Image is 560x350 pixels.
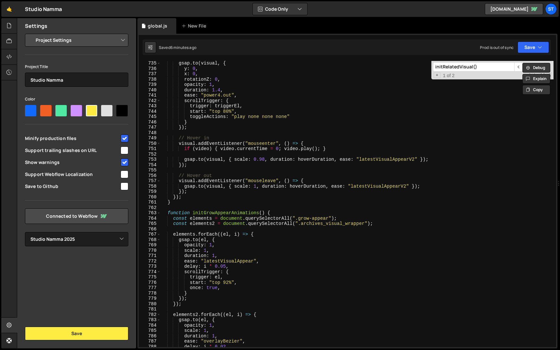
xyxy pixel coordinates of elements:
span: Save to Github [25,183,120,190]
div: 764 [139,216,161,221]
div: 757 [139,178,161,184]
div: 767 [139,232,161,237]
div: 776 [139,280,161,286]
div: 759 [139,189,161,194]
span: Minify production files [25,135,120,142]
div: 741 [139,93,161,98]
div: 753 [139,157,161,162]
div: Prod is out of sync [480,45,514,50]
div: 761 [139,200,161,205]
div: global.js [148,23,167,29]
span: Show warnings [25,159,120,166]
div: 785 [139,328,161,333]
div: 755 [139,168,161,173]
div: 763 [139,210,161,216]
span: ​ [514,62,523,72]
div: 743 [139,103,161,109]
div: 746 [139,120,161,125]
div: 758 [139,184,161,189]
button: Debug [522,63,550,73]
div: 735 [139,61,161,66]
div: 742 [139,98,161,104]
input: Project name [25,73,128,87]
div: 762 [139,205,161,211]
a: [DOMAIN_NAME] [485,3,543,15]
a: 🤙 [1,1,17,17]
div: 751 [139,146,161,152]
div: 760 [139,194,161,200]
div: 783 [139,317,161,323]
input: Search for [433,62,514,72]
a: Connected to Webflow [25,208,128,224]
div: 780 [139,301,161,307]
div: 771 [139,253,161,259]
div: 772 [139,259,161,264]
div: 744 [139,109,161,114]
div: 786 [139,333,161,339]
button: Save [518,41,549,53]
a: St [545,3,557,15]
div: 740 [139,87,161,93]
div: 787 [139,339,161,344]
div: 788 [139,344,161,350]
div: 778 [139,291,161,296]
div: 781 [139,307,161,312]
button: Explain [522,74,550,84]
div: 779 [139,296,161,301]
div: Studio Namma [25,5,62,13]
div: 750 [139,141,161,146]
button: Save [25,327,128,340]
span: Support trailing slashes on URL [25,147,120,154]
div: 754 [139,162,161,168]
label: Project Title [25,64,48,70]
div: 752 [139,152,161,157]
div: 749 [139,135,161,141]
div: 736 [139,66,161,72]
div: 774 [139,269,161,275]
span: 1 of 2 [440,73,457,78]
div: New File [181,23,209,29]
div: 770 [139,248,161,253]
div: 737 [139,71,161,77]
h2: Settings [25,22,47,29]
div: 777 [139,285,161,291]
button: Copy [522,85,550,95]
label: Color [25,96,35,102]
button: Code Only [253,3,307,15]
div: 768 [139,237,161,243]
div: 6 minutes ago [170,45,196,50]
span: Support Webflow Localization [25,171,120,178]
div: 745 [139,114,161,120]
div: 748 [139,130,161,136]
div: Saved [159,45,196,50]
div: 782 [139,312,161,318]
div: 773 [139,264,161,269]
div: 747 [139,125,161,130]
div: 769 [139,242,161,248]
div: 775 [139,274,161,280]
div: 765 [139,221,161,227]
div: 756 [139,173,161,179]
div: 784 [139,323,161,328]
div: 739 [139,82,161,87]
div: 766 [139,227,161,232]
span: Toggle Replace mode [434,72,440,78]
div: 738 [139,77,161,82]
